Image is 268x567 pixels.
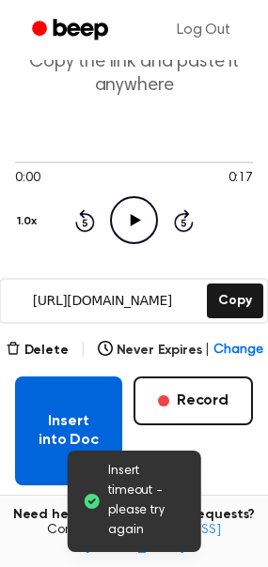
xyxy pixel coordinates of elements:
button: Copy [207,283,262,318]
span: | [80,339,87,361]
span: 0:00 [15,169,39,189]
a: [EMAIL_ADDRESS][DOMAIN_NAME] [85,524,221,554]
span: Contact us [11,523,257,556]
button: 1.0x [15,206,43,238]
span: Change [213,341,262,360]
span: 0:17 [229,169,253,189]
p: Copy the link and paste it anywhere [15,51,253,98]
button: Never Expires|Change [98,341,263,360]
span: | [205,341,210,360]
a: Beep [19,12,125,49]
button: Record [134,376,253,425]
button: Insert into Doc [15,376,122,485]
button: Delete [6,341,69,360]
a: Log Out [158,8,249,53]
span: Insert timeout - please try again [108,462,186,541]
